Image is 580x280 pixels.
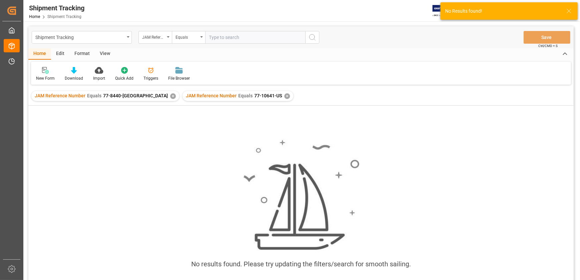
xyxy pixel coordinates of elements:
div: Download [65,75,83,81]
span: JAM Reference Number [35,93,85,98]
button: open menu [32,31,132,44]
img: smooth_sailing.jpeg [243,139,359,251]
div: ✕ [284,93,290,99]
img: Exertis%20JAM%20-%20Email%20Logo.jpg_1722504956.jpg [432,5,456,17]
span: Equals [87,93,101,98]
div: Shipment Tracking [35,33,124,41]
div: Home [28,48,51,60]
a: Home [29,14,40,19]
span: 77-8440-[GEOGRAPHIC_DATA] [103,93,168,98]
input: Type to search [205,31,305,44]
span: 77-10641-US [254,93,282,98]
div: No Results found! [445,8,560,15]
div: New Form [36,75,55,81]
div: No results found. Please try updating the filters/search for smooth sailing. [191,259,411,269]
span: Ctrl/CMD + S [538,43,558,48]
div: Import [93,75,105,81]
div: JAM Reference Number [142,33,165,40]
div: View [95,48,115,60]
div: Format [69,48,95,60]
div: ✕ [170,93,176,99]
button: open menu [172,31,205,44]
div: Edit [51,48,69,60]
span: JAM Reference Number [186,93,237,98]
div: File Browser [168,75,190,81]
div: Quick Add [115,75,133,81]
div: Triggers [143,75,158,81]
button: search button [305,31,319,44]
button: Save [524,31,570,44]
div: Shipment Tracking [29,3,84,13]
button: open menu [138,31,172,44]
div: Equals [176,33,198,40]
span: Equals [238,93,253,98]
